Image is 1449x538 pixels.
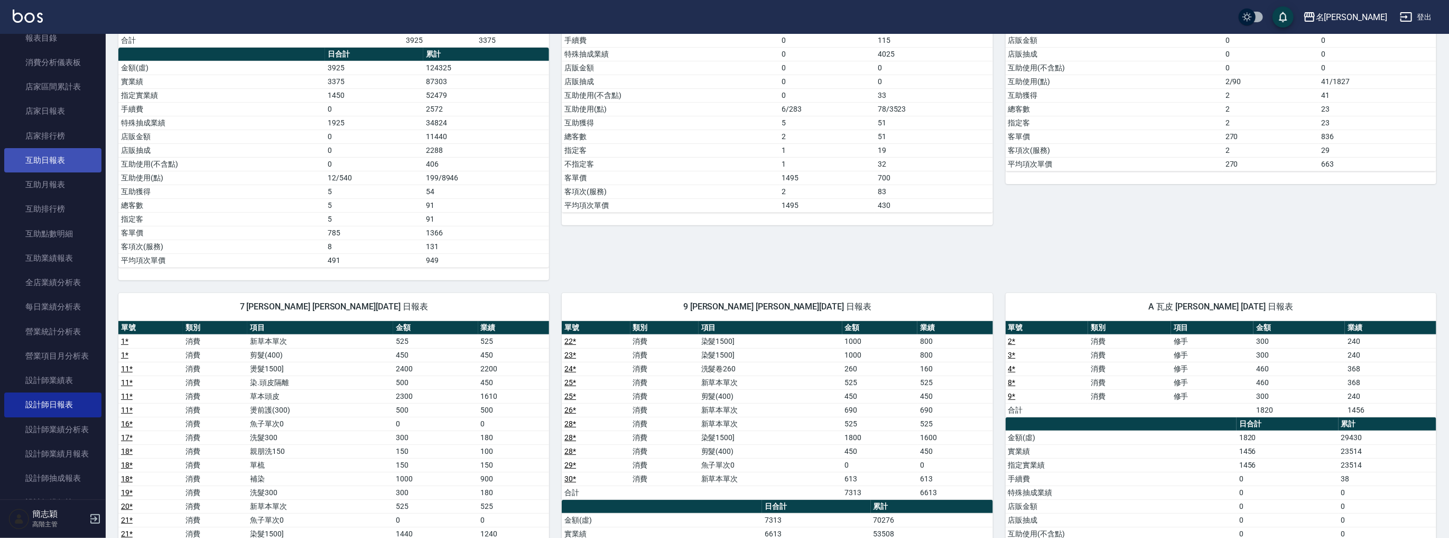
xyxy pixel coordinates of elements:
td: 互助使用(點) [1006,75,1223,88]
td: 124325 [423,61,549,75]
td: 450 [842,444,918,458]
td: 0 [1318,61,1436,75]
td: 1800 [842,431,918,444]
td: 0 [325,102,423,116]
td: 新草本單次 [699,403,842,417]
th: 金額 [842,321,918,335]
th: 項目 [1171,321,1254,335]
td: 1925 [325,116,423,130]
td: 新草本單次 [699,417,842,431]
a: 互助業績報表 [4,246,101,270]
td: 消費 [183,417,247,431]
td: 23 [1318,102,1436,116]
td: 修手 [1171,389,1254,403]
td: 實業績 [1006,444,1237,458]
td: 客單價 [1006,130,1223,143]
td: 87303 [423,75,549,88]
td: 78/3523 [875,102,993,116]
td: 368 [1345,362,1436,376]
td: 消費 [1088,348,1171,362]
td: 0 [478,417,550,431]
th: 日合計 [1237,417,1339,431]
p: 高階主管 [32,519,86,529]
td: 54 [423,185,549,198]
td: 1 [779,157,875,171]
td: 2200 [478,362,550,376]
img: Person [8,508,30,530]
td: 91 [423,198,549,212]
td: 消費 [183,458,247,472]
td: 洗髮卷260 [699,362,842,376]
td: 店販抽成 [1006,47,1223,61]
a: 全店業績分析表 [4,270,101,295]
td: 剪髮(400) [699,444,842,458]
td: 金額(虛) [118,61,325,75]
button: 登出 [1396,7,1436,27]
td: 800 [917,334,993,348]
td: 1456 [1237,444,1339,458]
a: 設計師排行榜 [4,490,101,515]
td: 0 [325,157,423,171]
td: 0 [325,130,423,143]
td: 1000 [842,334,918,348]
td: 互助獲得 [562,116,779,130]
td: 2572 [423,102,549,116]
td: 金額(虛) [1006,431,1237,444]
th: 類別 [183,321,247,335]
td: 450 [917,444,993,458]
td: 240 [1345,389,1436,403]
td: 2 [779,185,875,198]
td: 525 [917,417,993,431]
td: 450 [478,348,550,362]
td: 染髮1500] [699,348,842,362]
th: 項目 [247,321,393,335]
td: 2 [1223,102,1318,116]
td: 0 [875,61,993,75]
td: 指定客 [1006,116,1223,130]
a: 每日業績分析表 [4,295,101,319]
td: 總客數 [562,130,779,143]
td: 魚子單次0 [247,417,393,431]
td: 368 [1345,376,1436,389]
td: 染髮1500] [699,431,842,444]
td: 0 [1318,33,1436,47]
td: 消費 [630,362,699,376]
td: 430 [875,198,993,212]
th: 業績 [917,321,993,335]
a: 設計師日報表 [4,393,101,417]
td: 663 [1318,157,1436,171]
td: 指定實業績 [118,88,325,102]
td: 互助使用(點) [118,171,325,185]
td: 41 [1318,88,1436,102]
td: 450 [917,389,993,403]
td: 不指定客 [562,157,779,171]
td: 32 [875,157,993,171]
td: 平均項次單價 [118,253,325,267]
td: 互助獲得 [1006,88,1223,102]
td: 新草本單次 [247,334,393,348]
td: 消費 [183,389,247,403]
td: 店販金額 [1006,33,1223,47]
td: 0 [1223,61,1318,75]
td: 消費 [630,348,699,362]
td: 修手 [1171,334,1254,348]
td: 270 [1223,130,1318,143]
a: 互助月報表 [4,172,101,197]
span: 7 [PERSON_NAME] [PERSON_NAME][DATE] 日報表 [131,302,536,312]
td: 525 [842,417,918,431]
td: 消費 [183,431,247,444]
td: 836 [1318,130,1436,143]
td: 785 [325,226,423,240]
th: 日合計 [325,48,423,61]
td: 160 [917,362,993,376]
td: 19 [875,143,993,157]
td: 450 [478,376,550,389]
td: 0 [875,75,993,88]
td: 33 [875,88,993,102]
td: 平均項次單價 [562,198,779,212]
td: 180 [478,431,550,444]
td: 1450 [325,88,423,102]
a: 店家排行榜 [4,124,101,148]
table: a dense table [118,48,549,268]
a: 報表目錄 [4,26,101,50]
